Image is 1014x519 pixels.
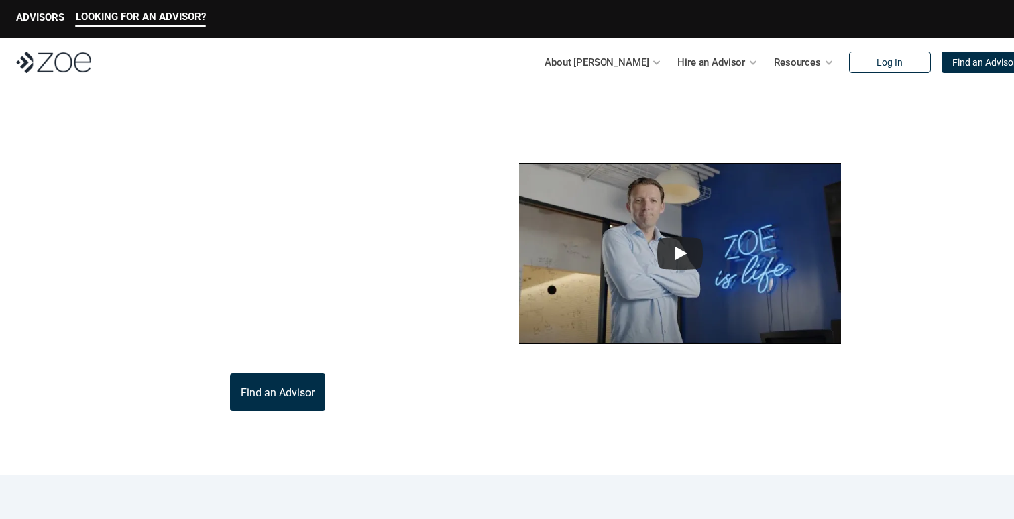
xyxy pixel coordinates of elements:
p: ADVISORS [16,11,64,23]
p: About [PERSON_NAME] [545,52,649,72]
p: Log In [877,57,903,68]
p: LOOKING FOR AN ADVISOR? [76,11,206,23]
p: Hire an Advisor [677,52,745,72]
p: Find an Advisor [241,386,315,399]
p: This video is not investment advice and should not be relied on for such advice or as a substitut... [451,352,909,368]
p: What is [PERSON_NAME]? [105,119,423,196]
img: sddefault.webp [519,163,841,344]
button: Play [657,237,703,270]
p: Resources [774,52,821,72]
p: Through [PERSON_NAME]’s platform, you can connect with trusted financial advisors across [GEOGRAP... [105,293,451,357]
p: [PERSON_NAME] is the modern wealth platform that allows you to find, hire, and work with vetted i... [105,213,451,277]
a: Find an Advisor [230,373,325,411]
a: Log In [849,52,931,73]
